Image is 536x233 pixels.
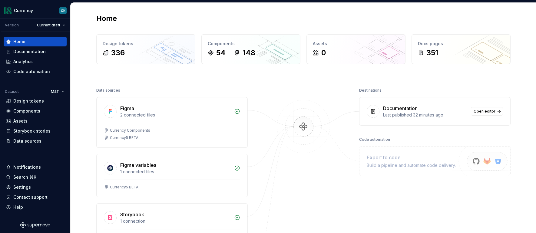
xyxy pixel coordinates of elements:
a: Code automation [4,67,67,76]
img: 77b064d8-59cc-4dbd-8929-60c45737814c.png [4,7,12,14]
div: Code automation [13,69,50,75]
div: Contact support [13,194,48,200]
div: Destinations [359,86,382,95]
div: Analytics [13,59,33,65]
button: M&T [48,87,67,96]
div: Export to code [367,154,456,161]
div: Notifications [13,164,41,170]
span: Open editor [474,109,495,114]
span: Current draft [37,23,60,28]
div: Home [13,39,25,45]
a: Data sources [4,136,67,146]
div: Search ⌘K [13,174,36,180]
div: Documentation [383,105,418,112]
div: Storybook stories [13,128,51,134]
a: Home [4,37,67,46]
button: Notifications [4,162,67,172]
a: Docs pages351 [412,34,511,64]
h2: Home [96,14,117,23]
a: Open editor [471,107,503,116]
div: 0 [321,48,326,58]
div: Components [13,108,40,114]
div: 2 connected files [120,112,230,118]
div: Dataset [5,89,19,94]
div: 1 connected files [120,169,230,175]
div: Storybook [120,211,144,218]
div: Settings [13,184,31,190]
svg: Supernova Logo [20,222,50,228]
a: Analytics [4,57,67,66]
div: Currency [14,8,33,14]
a: Assets [4,116,67,126]
div: 1 connection [120,218,230,224]
div: Figma variables [120,161,156,169]
div: Currency5 BETA [110,185,138,190]
div: Data sources [13,138,41,144]
button: Help [4,202,67,212]
div: Last published 32 minutes ago [383,112,467,118]
div: Figma [120,105,134,112]
a: Assets0 [306,34,405,64]
div: Help [13,204,23,210]
div: 148 [243,48,255,58]
div: Build a pipeline and automate code delivery. [367,162,456,168]
div: Components [208,41,294,47]
button: Contact support [4,192,67,202]
a: Settings [4,182,67,192]
a: Design tokens [4,96,67,106]
div: 351 [426,48,438,58]
div: Design tokens [13,98,44,104]
div: Currency Components [110,128,150,133]
a: Components54148 [201,34,300,64]
div: CK [61,8,65,13]
div: Version [5,23,19,28]
button: Search ⌘K [4,172,67,182]
span: M&T [51,89,59,94]
button: Current draft [34,21,68,29]
div: Assets [313,41,399,47]
div: Currency5 BETA [110,135,138,140]
div: Documentation [13,49,46,55]
div: Data sources [96,86,120,95]
button: CurrencyCK [1,4,69,17]
a: Components [4,106,67,116]
a: Storybook stories [4,126,67,136]
div: 336 [111,48,125,58]
div: Assets [13,118,28,124]
a: Documentation [4,47,67,56]
div: Design tokens [103,41,189,47]
div: Docs pages [418,41,504,47]
a: Figma variables1 connected filesCurrency5 BETA [96,154,248,197]
div: 54 [216,48,226,58]
a: Design tokens336 [96,34,195,64]
a: Figma2 connected filesCurrency ComponentsCurrency5 BETA [96,97,248,148]
div: Code automation [359,135,390,144]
